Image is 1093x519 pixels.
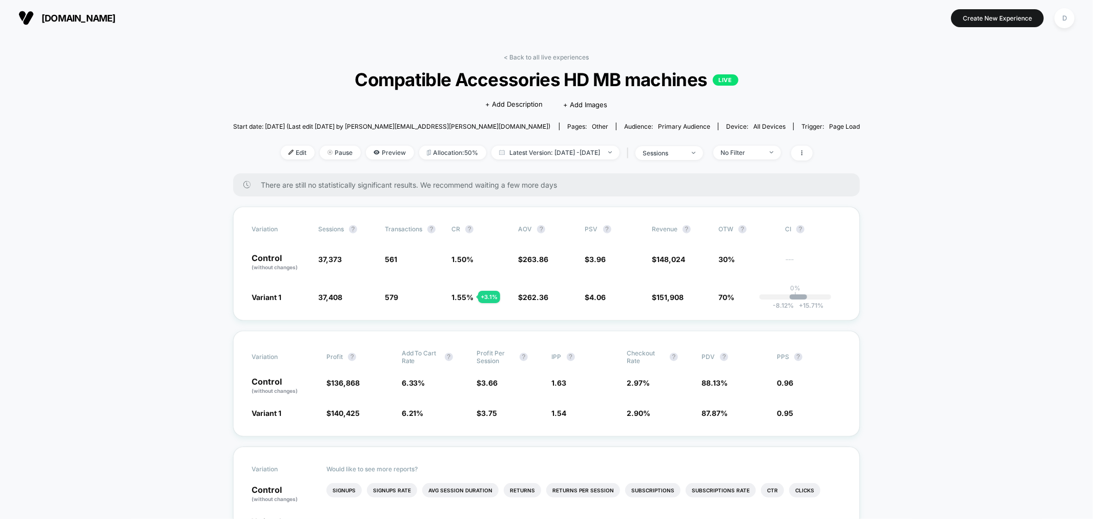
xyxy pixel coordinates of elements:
[288,150,294,155] img: edit
[1055,8,1075,28] div: D
[777,353,789,361] span: PPS
[718,123,793,130] span: Device:
[518,255,548,264] span: $
[683,225,691,233] button: ?
[465,225,473,233] button: ?
[504,483,541,497] li: Returns
[951,9,1044,27] button: Create New Experience
[385,293,398,302] span: 579
[627,378,650,387] span: 2.97 %
[567,123,608,130] div: Pages:
[486,99,543,110] span: + Add Description
[252,225,308,233] span: Variation
[451,225,460,233] span: CR
[552,409,567,417] span: 1.54
[523,293,548,302] span: 262.36
[419,146,486,159] span: Allocation: 50%
[794,353,802,361] button: ?
[567,353,575,361] button: ?
[402,349,440,365] span: Add To Cart Rate
[794,292,796,300] p: |
[523,255,548,264] span: 263.86
[799,302,803,309] span: +
[477,409,497,417] span: $
[478,291,500,303] div: + 3.1 %
[702,378,728,387] span: 88.13 %
[233,123,550,130] span: Start date: [DATE] (Last edit [DATE] by [PERSON_NAME][EMAIL_ADDRESS][PERSON_NAME][DOMAIN_NAME])
[720,353,728,361] button: ?
[427,150,431,155] img: rebalance
[761,483,784,497] li: Ctr
[718,293,734,302] span: 70%
[796,225,805,233] button: ?
[1051,8,1078,29] button: D
[477,378,498,387] span: $
[652,225,677,233] span: Revenue
[331,378,360,387] span: 136,868
[625,146,635,161] span: |
[385,225,422,233] span: Transactions
[422,483,499,497] li: Avg Session Duration
[801,123,860,130] div: Trigger:
[481,378,498,387] span: 3.66
[643,149,684,157] div: sessions
[367,483,417,497] li: Signups Rate
[326,409,360,417] span: $
[252,486,316,503] p: Control
[326,378,360,387] span: $
[603,225,611,233] button: ?
[656,293,684,302] span: 151,908
[552,378,567,387] span: 1.63
[608,151,612,153] img: end
[252,409,281,417] span: Variant 1
[15,10,119,26] button: [DOMAIN_NAME]
[252,377,316,395] p: Control
[326,465,841,473] p: Would like to see more reports?
[773,302,794,309] span: -8.12 %
[252,254,308,271] p: Control
[366,146,414,159] span: Preview
[537,225,545,233] button: ?
[777,378,793,387] span: 0.96
[252,349,308,365] span: Variation
[318,255,342,264] span: 37,373
[702,353,715,361] span: PDV
[546,483,620,497] li: Returns Per Session
[627,409,650,417] span: 2.90 %
[499,150,505,155] img: calendar
[252,388,298,394] span: (without changes)
[477,349,514,365] span: Profit Per Session
[318,293,342,302] span: 37,408
[794,302,823,309] span: 15.71 %
[777,409,793,417] span: 0.95
[625,483,680,497] li: Subscriptions
[349,225,357,233] button: ?
[318,225,344,233] span: Sessions
[402,409,424,417] span: 6.21 %
[790,284,800,292] p: 0%
[264,69,829,90] span: Compatible Accessories HD MB machines
[656,255,685,264] span: 148,024
[789,483,820,497] li: Clicks
[385,255,397,264] span: 561
[592,123,608,130] span: other
[451,293,473,302] span: 1.55 %
[686,483,756,497] li: Subscriptions Rate
[718,255,735,264] span: 30%
[504,53,589,61] a: < Back to all live experiences
[261,181,840,189] span: There are still no statistically significant results. We recommend waiting a few more days
[721,149,762,156] div: No Filter
[702,409,728,417] span: 87.87 %
[518,225,532,233] span: AOV
[585,255,606,264] span: $
[327,150,333,155] img: end
[252,264,298,270] span: (without changes)
[624,123,710,130] div: Audience:
[713,74,738,86] p: LIVE
[252,465,308,473] span: Variation
[590,255,606,264] span: 3.96
[18,10,34,26] img: Visually logo
[829,123,860,130] span: Page Load
[718,225,775,233] span: OTW
[785,256,841,271] span: ---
